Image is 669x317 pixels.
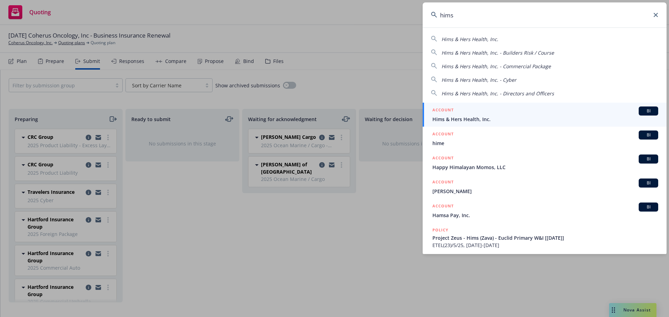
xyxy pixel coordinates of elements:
[423,151,667,175] a: ACCOUNTBIHappy Himalayan Momos, LLC
[423,2,667,27] input: Search...
[441,63,551,70] span: Hims & Hers Health, Inc. - Commercial Package
[432,241,658,249] span: ETEL(23)/5/25, [DATE]-[DATE]
[441,36,498,42] span: Hims & Hers Health, Inc.
[432,116,658,123] span: Hims & Hers Health, Inc.
[432,179,454,187] h5: ACCOUNT
[432,234,658,241] span: Project Zeus - Hims (Zava) - Euclid Primary W&I [[DATE]]
[423,223,667,253] a: POLICYProject Zeus - Hims (Zava) - Euclid Primary W&I [[DATE]]ETEL(23)/5/25, [DATE]-[DATE]
[423,127,667,151] a: ACCOUNTBIhime
[432,130,454,139] h5: ACCOUNT
[423,175,667,199] a: ACCOUNTBI[PERSON_NAME]
[441,77,516,83] span: Hims & Hers Health, Inc. - Cyber
[641,132,655,138] span: BI
[432,227,448,233] h5: POLICY
[641,108,655,114] span: BI
[432,203,454,211] h5: ACCOUNT
[641,204,655,210] span: BI
[432,188,658,195] span: [PERSON_NAME]
[432,154,454,163] h5: ACCOUNT
[441,49,554,56] span: Hims & Hers Health, Inc. - Builders Risk / Course
[641,180,655,186] span: BI
[423,199,667,223] a: ACCOUNTBIHamsa Pay, Inc.
[441,90,554,97] span: Hims & Hers Health, Inc. - Directors and Officers
[432,106,454,115] h5: ACCOUNT
[432,164,658,171] span: Happy Himalayan Momos, LLC
[423,103,667,127] a: ACCOUNTBIHims & Hers Health, Inc.
[432,212,658,219] span: Hamsa Pay, Inc.
[641,156,655,162] span: BI
[432,140,658,147] span: hime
